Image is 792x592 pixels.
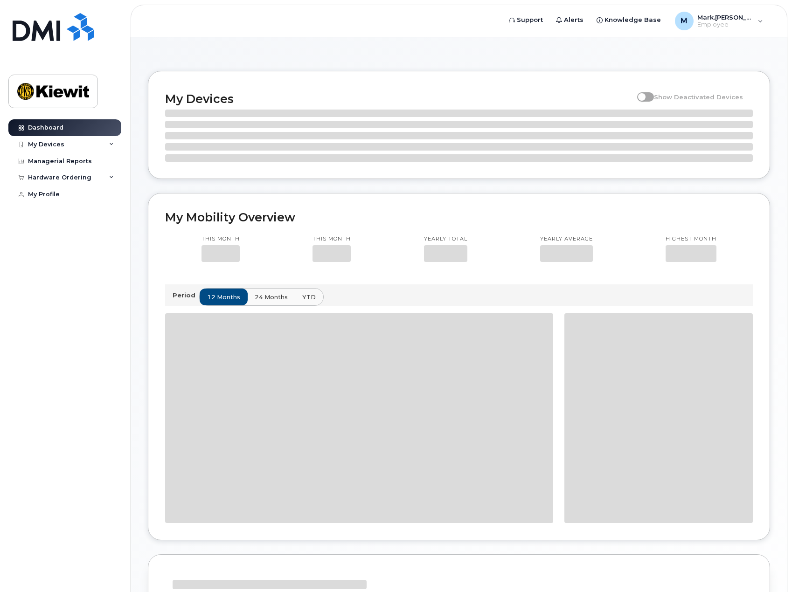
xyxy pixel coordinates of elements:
[424,235,467,243] p: Yearly total
[666,235,716,243] p: Highest month
[637,88,645,96] input: Show Deactivated Devices
[302,293,316,302] span: YTD
[201,235,240,243] p: This month
[173,291,199,300] p: Period
[654,93,743,101] span: Show Deactivated Devices
[313,235,351,243] p: This month
[255,293,288,302] span: 24 months
[165,210,753,224] h2: My Mobility Overview
[540,235,593,243] p: Yearly average
[165,92,632,106] h2: My Devices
